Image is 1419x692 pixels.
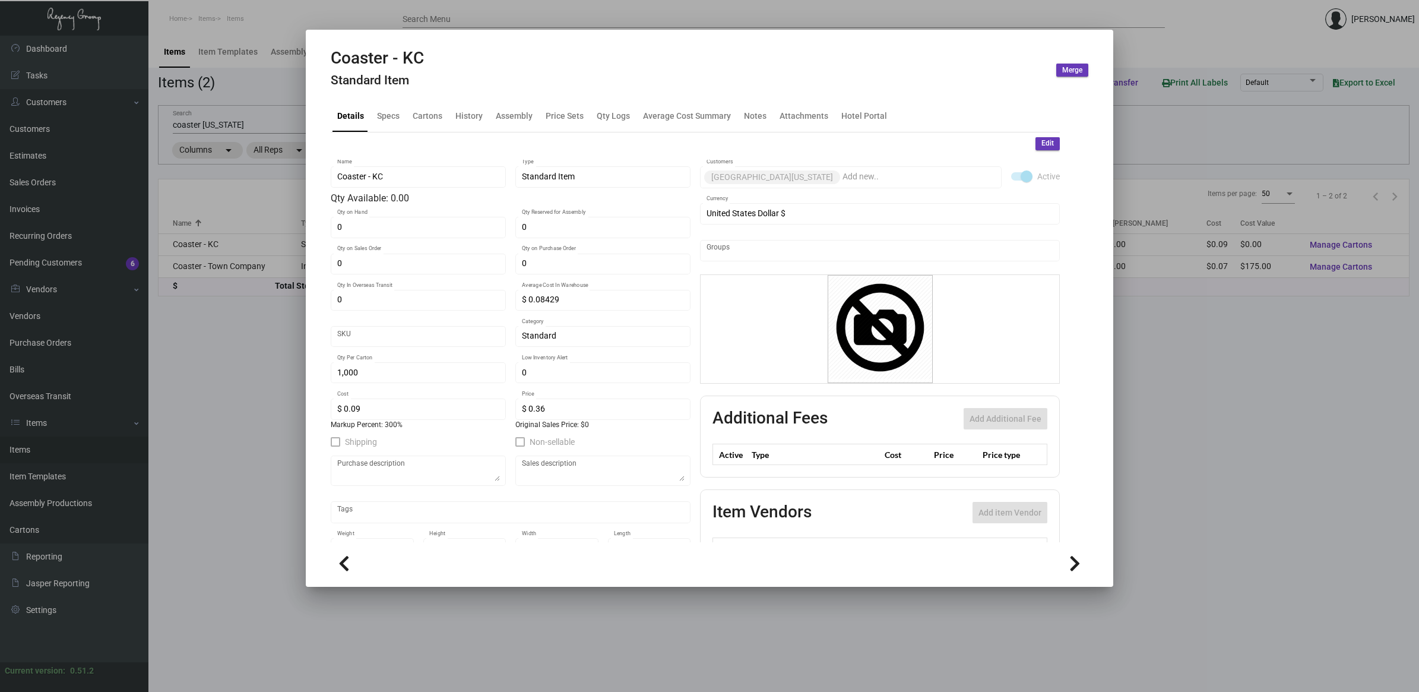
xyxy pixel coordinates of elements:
[5,665,65,677] div: Current version:
[530,435,575,449] span: Non-sellable
[712,502,812,523] h2: Item Vendors
[978,508,1041,517] span: Add item Vendor
[1041,138,1054,148] span: Edit
[964,408,1047,429] button: Add Additional Fee
[331,73,424,88] h4: Standard Item
[945,538,1047,559] th: SKU
[780,109,828,122] div: Attachments
[749,444,882,465] th: Type
[413,109,442,122] div: Cartons
[597,109,630,122] div: Qty Logs
[331,191,691,206] div: Qty Available: 0.00
[345,435,377,449] span: Shipping
[70,665,94,677] div: 0.51.2
[1062,65,1082,75] span: Merge
[331,48,424,68] h2: Coaster - KC
[713,538,764,559] th: Preffered
[842,172,996,182] input: Add new..
[841,109,887,122] div: Hotel Portal
[707,246,1054,255] input: Add new..
[970,414,1041,424] span: Add Additional Fee
[763,538,945,559] th: Vendor
[643,109,731,122] div: Average Cost Summary
[973,502,1047,523] button: Add item Vendor
[712,408,828,429] h2: Additional Fees
[931,444,980,465] th: Price
[1056,64,1088,77] button: Merge
[1037,169,1060,184] span: Active
[496,109,533,122] div: Assembly
[455,109,483,122] div: History
[980,444,1033,465] th: Price type
[744,109,766,122] div: Notes
[546,109,584,122] div: Price Sets
[377,109,400,122] div: Specs
[704,170,840,184] mat-chip: [GEOGRAPHIC_DATA][US_STATE]
[1035,137,1060,150] button: Edit
[713,444,749,465] th: Active
[337,109,364,122] div: Details
[882,444,930,465] th: Cost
